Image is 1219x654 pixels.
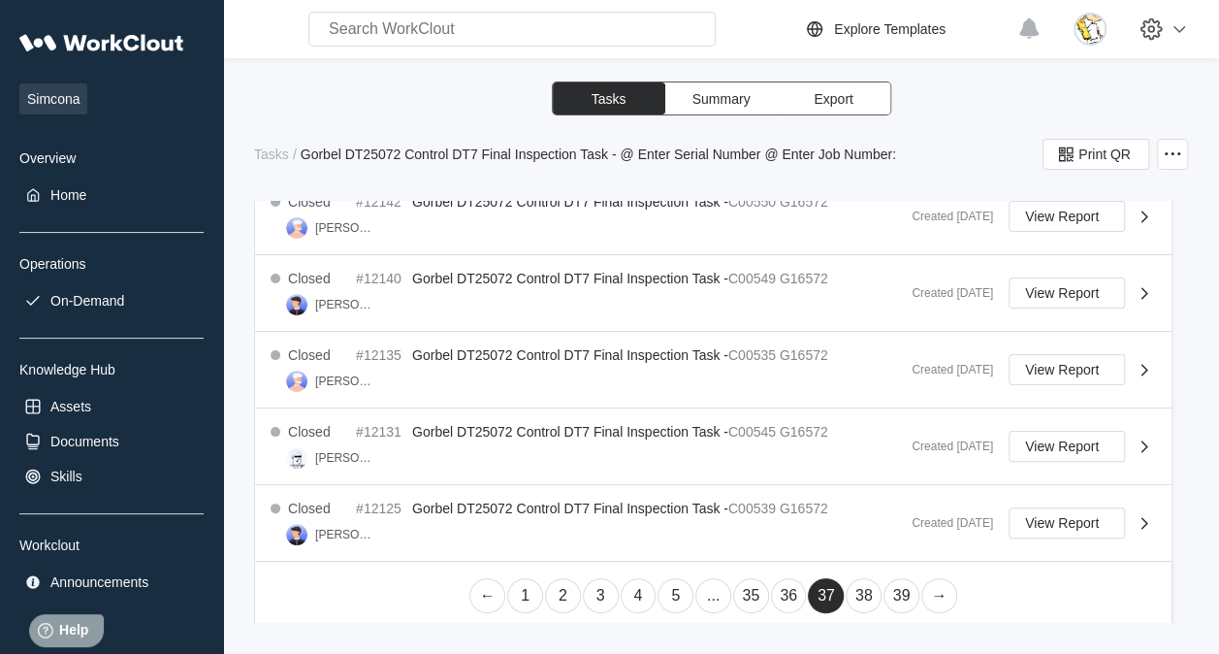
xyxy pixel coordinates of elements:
span: Export [814,92,852,106]
button: View Report [1009,354,1125,385]
mark: C00550 [728,194,776,210]
div: [PERSON_NAME] [315,451,375,465]
a: Closed#12135Gorbel DT25072 Control DT7 Final Inspection Task -C00535G16572[PERSON_NAME]Created [D... [255,332,1171,409]
a: Page 35 [733,578,769,613]
div: [PERSON_NAME] [315,528,375,541]
span: Simcona [19,83,87,114]
img: user-3.png [286,371,307,392]
a: Announcements [19,569,204,596]
img: user-5.png [286,294,307,315]
span: Gorbel DT25072 Control DT7 Final Inspection Task - [412,501,728,516]
div: Home [50,187,86,203]
a: ... [695,578,731,613]
div: Created [DATE] [896,440,993,453]
img: user-5.png [286,524,307,545]
a: Previous page [469,578,505,613]
a: Page 2 [545,578,581,613]
input: Search WorkClout [308,12,716,47]
span: Gorbel DT25072 Control DT7 Final Inspection Task - [412,271,728,286]
img: user-3.png [286,217,307,239]
div: [PERSON_NAME] [315,298,375,311]
span: View Report [1025,516,1099,530]
div: Tasks [254,147,289,162]
div: #12131 [356,424,404,440]
mark: G16572 [780,271,828,286]
div: #12125 [356,501,404,516]
a: Tasks [254,147,293,162]
a: Explore Templates [803,17,1008,41]
div: Assets [50,399,91,414]
img: clout-01.png [286,447,307,469]
a: Page 1 [507,578,543,613]
div: Gorbel DT25072 Control DT7 Final Inspection Task - @ Enter Serial Number @ Enter Job Number: [301,147,896,162]
div: Closed [288,424,331,440]
div: Closed [288,501,331,516]
div: Skills [50,469,82,484]
button: View Report [1009,201,1125,232]
a: Page 3 [583,578,619,613]
a: On-Demand [19,287,204,314]
button: View Report [1009,278,1125,309]
a: Page 39 [883,578,919,613]
div: Created [DATE] [896,210,993,223]
div: Workclout [19,538,204,553]
div: #12142 [356,194,404,210]
span: Tasks [592,92,626,106]
a: Page 4 [621,578,657,613]
span: Print QR [1078,147,1131,161]
div: Created [DATE] [896,286,993,300]
div: Closed [288,271,331,286]
div: On-Demand [50,293,124,309]
a: Page 5 [658,578,693,613]
div: [PERSON_NAME] [315,221,375,235]
div: Created [DATE] [896,516,993,530]
span: View Report [1025,440,1099,453]
div: Knowledge Hub [19,362,204,377]
mark: G16572 [780,501,828,516]
div: / [293,147,297,162]
span: Gorbel DT25072 Control DT7 Final Inspection Task - [412,194,728,210]
a: Page 37 is your current page [808,578,844,613]
span: Summary [692,92,751,106]
div: Created [DATE] [896,363,993,376]
div: #12135 [356,347,404,363]
button: Tasks [553,82,665,114]
span: View Report [1025,286,1099,300]
a: Home [19,181,204,209]
a: Closed#12140Gorbel DT25072 Control DT7 Final Inspection Task -C00549G16572[PERSON_NAME]Created [D... [255,255,1171,332]
div: [PERSON_NAME] [315,375,375,388]
div: Overview [19,150,204,166]
span: View Report [1025,363,1099,376]
span: View Report [1025,210,1099,223]
div: Announcements [50,574,148,590]
button: Print QR [1043,139,1149,170]
div: Closed [288,194,331,210]
a: Closed#12131Gorbel DT25072 Control DT7 Final Inspection Task -C00545G16572[PERSON_NAME]Created [D... [255,409,1171,485]
a: Page 36 [771,578,807,613]
span: Gorbel DT25072 Control DT7 Final Inspection Task - [412,347,728,363]
a: Assets [19,393,204,420]
mark: G16572 [780,347,828,363]
button: View Report [1009,431,1125,462]
button: View Report [1009,507,1125,539]
a: Documents [19,428,204,455]
mark: G16572 [780,194,828,210]
div: Explore Templates [834,21,946,37]
a: Skills [19,463,204,490]
div: Closed [288,347,331,363]
button: Export [778,82,890,114]
mark: C00535 [728,347,776,363]
span: Gorbel DT25072 Control DT7 Final Inspection Task - [412,424,728,440]
mark: C00539 [728,501,776,516]
a: Closed#12142Gorbel DT25072 Control DT7 Final Inspection Task -C00550G16572[PERSON_NAME]Created [D... [255,179,1171,255]
a: Page 38 [846,578,882,613]
div: Operations [19,256,204,272]
div: Documents [50,434,119,449]
mark: C00545 [728,424,776,440]
mark: G16572 [780,424,828,440]
button: Summary [665,82,778,114]
a: Closed#12125Gorbel DT25072 Control DT7 Final Inspection Task -C00539G16572[PERSON_NAME]Created [D... [255,485,1171,562]
mark: C00549 [728,271,776,286]
div: #12140 [356,271,404,286]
